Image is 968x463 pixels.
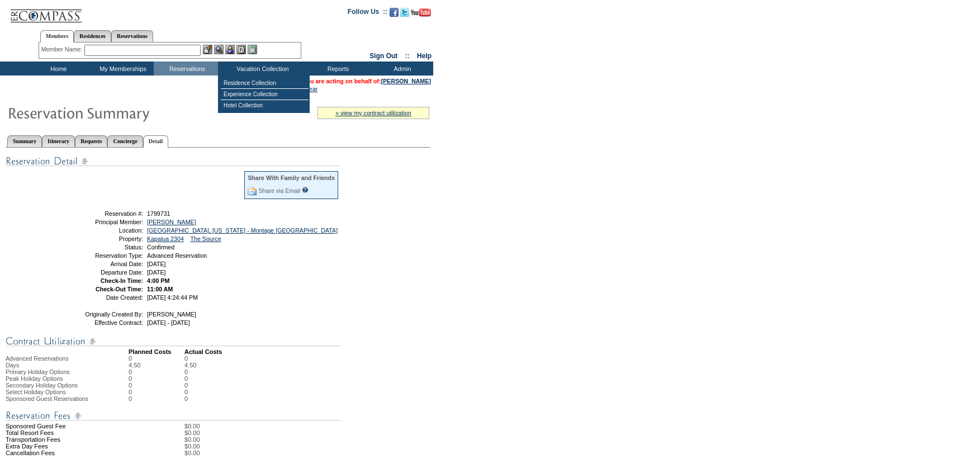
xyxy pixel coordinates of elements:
[184,382,196,389] td: 0
[184,395,196,402] td: 0
[400,8,409,17] img: Follow us on Twitter
[129,355,184,362] td: 0
[248,45,257,54] img: b_calculator.gif
[236,45,246,54] img: Reservations
[400,11,409,18] a: Follow us on Twitter
[6,429,129,436] td: Total Resort Fees
[63,269,143,276] td: Departure Date:
[63,261,143,267] td: Arrival Date:
[184,450,430,456] td: $0.00
[6,355,69,362] span: Advanced Reservations
[184,355,196,362] td: 0
[348,7,387,20] td: Follow Us ::
[390,8,398,17] img: Become our fan on Facebook
[221,100,309,111] td: Hotel Collection
[63,235,143,242] td: Property:
[6,443,129,450] td: Extra Day Fees
[63,244,143,251] td: Status:
[218,62,305,75] td: Vacation Collection
[129,375,184,382] td: 0
[147,235,184,242] a: Kapalua 2304
[40,30,74,42] a: Members
[203,45,212,54] img: b_edit.gif
[6,154,341,168] img: Reservation Detail
[184,362,196,368] td: 4.50
[63,210,143,217] td: Reservation #:
[101,277,143,284] strong: Check-In Time:
[147,227,338,234] a: [GEOGRAPHIC_DATA], [US_STATE] - Montage [GEOGRAPHIC_DATA]
[303,78,431,84] span: You are acting on behalf of:
[390,11,398,18] a: Become our fan on Facebook
[302,187,309,193] input: What is this?
[221,78,309,89] td: Residence Collection
[75,135,107,147] a: Requests
[147,219,196,225] a: [PERSON_NAME]
[147,294,198,301] span: [DATE] 4:24:44 PM
[147,319,190,326] span: [DATE] - [DATE]
[147,269,166,276] span: [DATE]
[96,286,143,292] strong: Check-Out Time:
[147,311,196,318] span: [PERSON_NAME]
[107,135,143,147] a: Concierge
[417,52,431,60] a: Help
[335,110,411,116] a: » view my contract utilization
[63,319,143,326] td: Effective Contract:
[303,86,317,92] a: Clear
[6,368,70,375] span: Primary Holiday Options
[63,252,143,259] td: Reservation Type:
[7,135,42,147] a: Summary
[6,362,19,368] span: Days
[25,62,89,75] td: Home
[6,375,63,382] span: Peak Holiday Options
[147,210,170,217] span: 1799731
[63,219,143,225] td: Principal Member:
[225,45,235,54] img: Impersonate
[214,45,224,54] img: View
[184,436,430,443] td: $0.00
[6,389,66,395] span: Select Holiday Options
[411,8,431,17] img: Subscribe to our YouTube Channel
[248,174,335,181] div: Share With Family and Friends
[184,375,196,382] td: 0
[154,62,218,75] td: Reservations
[258,187,300,194] a: Share via Email
[411,11,431,18] a: Subscribe to our YouTube Channel
[129,368,184,375] td: 0
[405,52,410,60] span: ::
[6,450,129,456] td: Cancellation Fees
[89,62,154,75] td: My Memberships
[184,368,196,375] td: 0
[6,423,129,429] td: Sponsored Guest Fee
[184,443,430,450] td: $0.00
[369,52,397,60] a: Sign Out
[74,30,111,42] a: Residences
[147,252,207,259] span: Advanced Reservation
[129,389,184,395] td: 0
[143,135,169,148] a: Detail
[184,429,430,436] td: $0.00
[41,45,84,54] div: Member Name:
[6,382,78,389] span: Secondary Holiday Options
[42,135,75,147] a: Itinerary
[184,389,196,395] td: 0
[6,395,88,402] span: Sponsored Guest Reservations
[6,409,341,423] img: Reservation Fees
[381,78,431,84] a: [PERSON_NAME]
[190,235,221,242] a: The Source
[129,348,184,355] td: Planned Costs
[184,348,430,355] td: Actual Costs
[221,89,309,100] td: Experience Collection
[305,62,369,75] td: Reports
[111,30,153,42] a: Reservations
[63,294,143,301] td: Date Created:
[147,277,169,284] span: 4:00 PM
[184,423,430,429] td: $0.00
[6,334,341,348] img: Contract Utilization
[147,244,174,251] span: Confirmed
[147,261,166,267] span: [DATE]
[6,436,129,443] td: Transportation Fees
[147,286,173,292] span: 11:00 AM
[63,311,143,318] td: Originally Created By:
[7,101,231,124] img: Reservaton Summary
[369,62,433,75] td: Admin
